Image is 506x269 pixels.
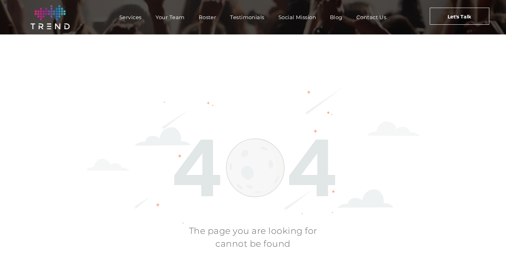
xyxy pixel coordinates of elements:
[192,12,223,22] a: Roster
[448,8,471,25] span: Let's Talk
[86,87,420,224] img: background
[323,12,349,22] a: Blog
[271,12,323,22] a: Social Mission
[223,12,271,22] a: Testimonials
[31,5,70,29] img: logo
[189,226,317,249] span: The page you are looking for cannot be found
[430,8,489,25] a: Let's Talk
[149,12,192,22] a: Your Team
[349,12,394,22] a: Contact Us
[112,12,149,22] a: Services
